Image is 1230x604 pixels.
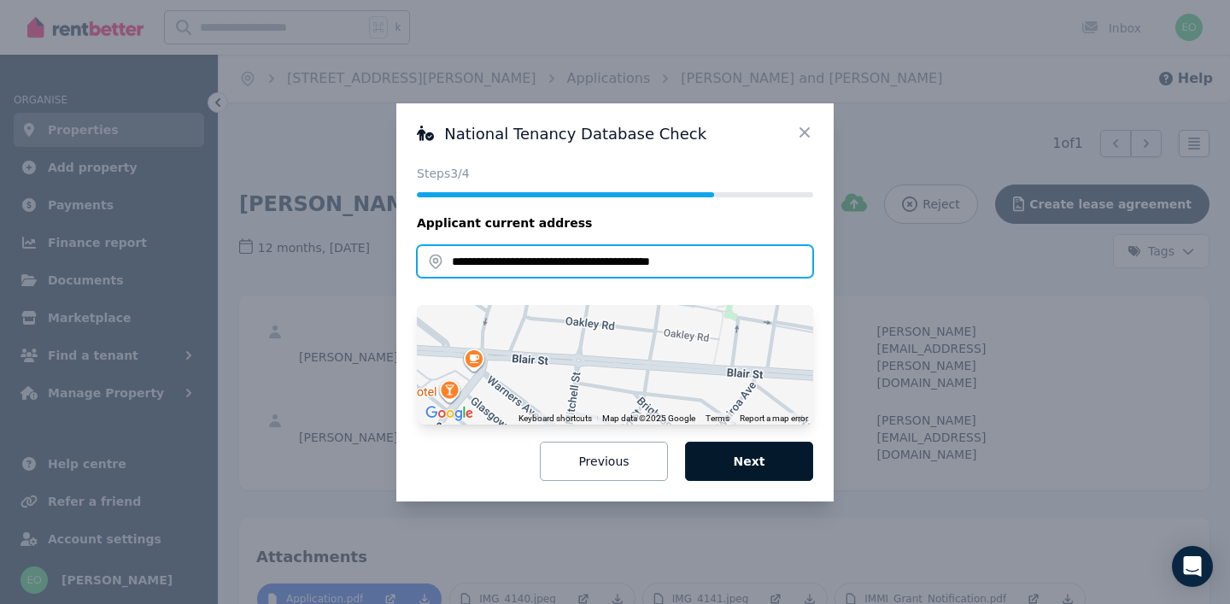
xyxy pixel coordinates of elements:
[421,402,477,425] a: Open this area in Google Maps (opens a new window)
[421,402,477,425] img: Google
[602,413,695,423] span: Map data ©2025 Google
[417,214,813,232] legend: Applicant current address
[1172,546,1213,587] div: Open Intercom Messenger
[740,413,808,423] a: Report a map error
[518,413,592,425] button: Keyboard shortcuts
[685,442,813,481] button: Next
[417,165,813,182] p: Steps 3 /4
[706,413,729,423] a: Terms
[417,124,813,144] h3: National Tenancy Database Check
[540,442,668,481] button: Previous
